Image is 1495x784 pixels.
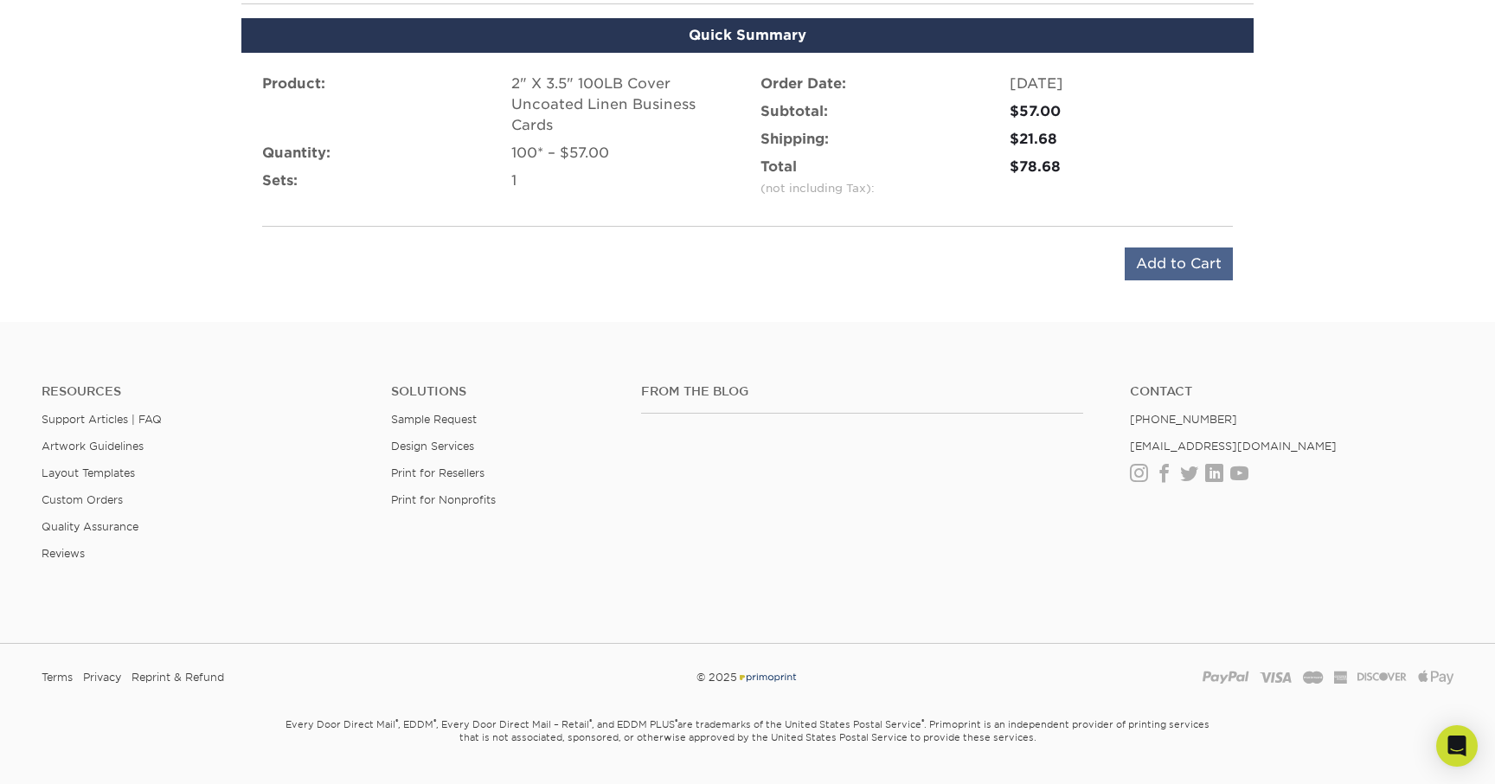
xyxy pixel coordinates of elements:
sup: ® [675,717,677,726]
a: Print for Resellers [391,466,484,479]
a: Contact [1130,384,1453,399]
label: Quantity: [262,143,330,164]
a: Artwork Guidelines [42,440,144,453]
sup: ® [921,717,924,726]
a: Print for Nonprofits [391,493,496,506]
label: Order Date: [760,74,846,94]
a: [EMAIL_ADDRESS][DOMAIN_NAME] [1130,440,1337,453]
a: Reviews [42,547,85,560]
div: Quick Summary [241,18,1254,53]
a: Terms [42,665,73,691]
a: Quality Assurance [42,520,138,533]
div: © 2025 [508,665,987,691]
a: Sample Request [391,413,477,426]
h4: From the Blog [641,384,1084,399]
a: Custom Orders [42,493,123,506]
label: Shipping: [760,129,829,150]
img: Primoprint [737,671,798,684]
a: Layout Templates [42,466,135,479]
label: Product: [262,74,325,94]
div: [DATE] [1010,74,1233,94]
a: Privacy [83,665,121,691]
a: [PHONE_NUMBER] [1130,413,1237,426]
div: 1 [511,170,735,191]
a: Support Articles | FAQ [42,413,162,426]
input: Add to Cart [1125,247,1233,280]
label: Subtotal: [760,101,828,122]
div: $78.68 [1010,157,1233,177]
div: 100* – $57.00 [511,143,735,164]
small: (not including Tax): [760,182,875,195]
label: Sets: [262,170,298,191]
h4: Solutions [391,384,615,399]
a: Design Services [391,440,474,453]
div: 2" X 3.5" 100LB Cover Uncoated Linen Business Cards [511,74,735,136]
a: Reprint & Refund [132,665,224,691]
div: $21.68 [1010,129,1233,150]
label: Total [760,157,875,198]
sup: ® [395,717,398,726]
div: $57.00 [1010,101,1233,122]
div: Open Intercom Messenger [1436,725,1478,767]
h4: Resources [42,384,365,399]
sup: ® [589,717,592,726]
sup: ® [433,717,436,726]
